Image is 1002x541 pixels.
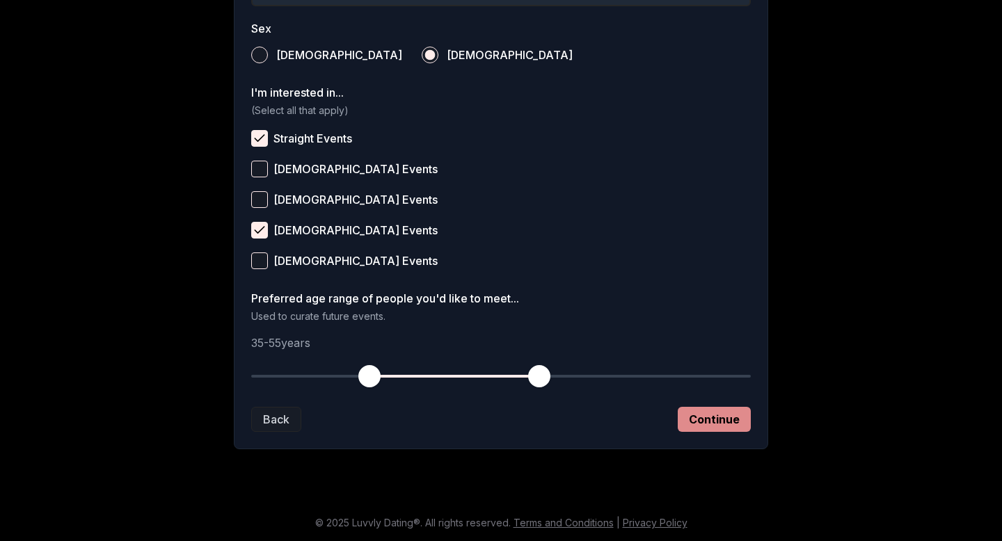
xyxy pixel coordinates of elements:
span: [DEMOGRAPHIC_DATA] Events [273,225,438,236]
span: | [617,517,620,528]
label: Sex [251,23,751,34]
span: Straight Events [273,133,352,144]
label: Preferred age range of people you'd like to meet... [251,293,751,304]
span: [DEMOGRAPHIC_DATA] [276,49,402,60]
button: [DEMOGRAPHIC_DATA] Events [251,161,268,177]
button: [DEMOGRAPHIC_DATA] Events [251,222,268,239]
button: Back [251,407,301,432]
button: [DEMOGRAPHIC_DATA] [251,47,268,63]
span: [DEMOGRAPHIC_DATA] Events [273,255,438,266]
button: [DEMOGRAPHIC_DATA] [422,47,438,63]
label: I'm interested in... [251,87,751,98]
p: Used to curate future events. [251,309,751,323]
button: Continue [678,407,751,432]
span: [DEMOGRAPHIC_DATA] [447,49,573,60]
span: [DEMOGRAPHIC_DATA] Events [273,194,438,205]
button: [DEMOGRAPHIC_DATA] Events [251,252,268,269]
a: Terms and Conditions [514,517,614,528]
p: 35 - 55 years [251,334,751,351]
a: Privacy Policy [623,517,687,528]
button: Straight Events [251,130,268,147]
button: [DEMOGRAPHIC_DATA] Events [251,191,268,208]
span: [DEMOGRAPHIC_DATA] Events [273,163,438,175]
p: (Select all that apply) [251,104,751,118]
